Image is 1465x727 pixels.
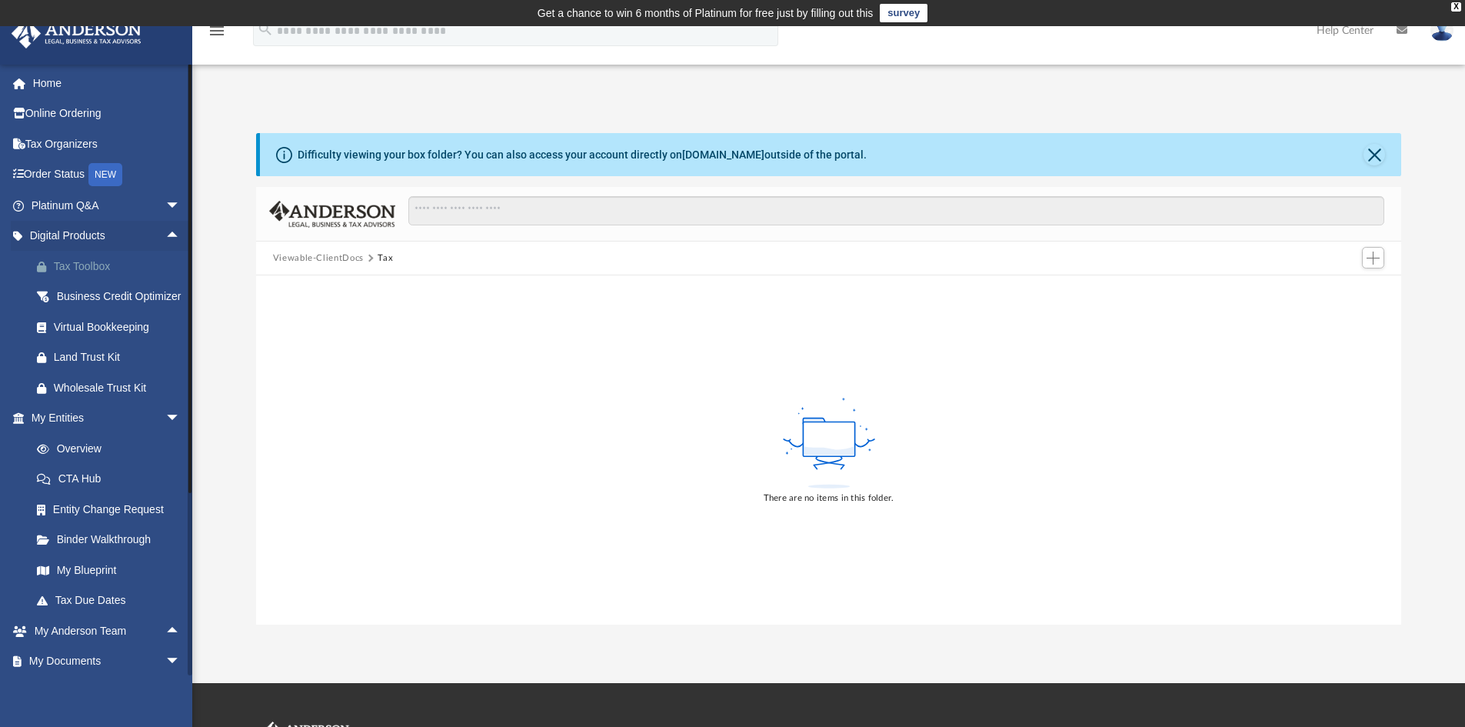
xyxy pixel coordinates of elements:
[22,433,204,464] a: Overview
[11,190,204,221] a: Platinum Q&Aarrow_drop_down
[165,190,196,222] span: arrow_drop_down
[11,403,204,434] a: My Entitiesarrow_drop_down
[1362,247,1385,268] button: Add
[22,494,204,525] a: Entity Change Request
[165,221,196,252] span: arrow_drop_up
[1363,144,1385,165] button: Close
[257,21,274,38] i: search
[11,68,204,98] a: Home
[165,646,196,678] span: arrow_drop_down
[208,29,226,40] a: menu
[88,163,122,186] div: NEW
[1430,19,1453,42] img: User Pic
[764,492,894,505] div: There are no items in this folder.
[273,252,364,265] button: Viewable-ClientDocs
[11,159,204,191] a: Order StatusNEW
[880,4,927,22] a: survey
[165,403,196,435] span: arrow_drop_down
[408,196,1384,225] input: Search files and folders
[22,342,204,373] a: Land Trust Kit
[378,252,393,265] button: Tax
[538,4,874,22] div: Get a chance to win 6 months of Platinum for free just by filling out this
[22,372,204,403] a: Wholesale Trust Kit
[682,148,764,161] a: [DOMAIN_NAME]
[165,615,196,647] span: arrow_drop_up
[22,312,204,342] a: Virtual Bookkeeping
[11,221,204,252] a: Digital Productsarrow_drop_up
[11,98,204,129] a: Online Ordering
[54,287,185,306] div: Business Credit Optimizer
[208,22,226,40] i: menu
[54,257,185,276] div: Tax Toolbox
[11,128,204,159] a: Tax Organizers
[22,251,204,282] a: Tax Toolbox
[54,379,185,398] div: Wholesale Trust Kit
[11,646,196,677] a: My Documentsarrow_drop_down
[22,585,204,616] a: Tax Due Dates
[22,555,196,585] a: My Blueprint
[298,147,867,163] div: Difficulty viewing your box folder? You can also access your account directly on outside of the p...
[54,318,185,337] div: Virtual Bookkeeping
[11,615,196,646] a: My Anderson Teamarrow_drop_up
[7,18,146,48] img: Anderson Advisors Platinum Portal
[1451,2,1461,12] div: close
[22,282,204,312] a: Business Credit Optimizer
[22,525,204,555] a: Binder Walkthrough
[54,348,185,367] div: Land Trust Kit
[22,464,204,495] a: CTA Hub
